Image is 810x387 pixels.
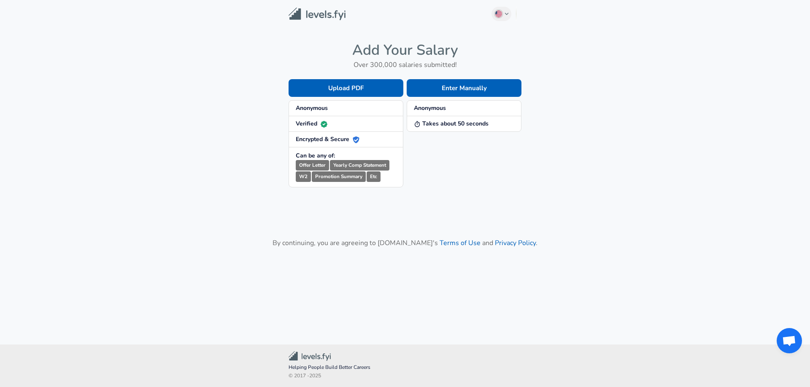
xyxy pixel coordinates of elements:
img: English (US) [495,11,502,17]
strong: Encrypted & Secure [296,135,359,143]
small: Yearly Comp Statement [330,160,389,171]
button: English (US) [491,7,512,21]
small: W2 [296,171,311,182]
button: Upload PDF [289,79,403,97]
small: Promotion Summary [312,171,366,182]
span: © 2017 - 2025 [289,372,521,380]
h6: Over 300,000 salaries submitted! [289,59,521,71]
strong: Anonymous [296,104,328,112]
small: Offer Letter [296,160,329,171]
button: Enter Manually [407,79,521,97]
strong: Anonymous [414,104,446,112]
a: Privacy Policy [495,238,536,248]
img: Levels.fyi Community [289,351,331,361]
strong: Takes about 50 seconds [414,120,489,128]
span: Helping People Build Better Careers [289,363,521,372]
img: Levels.fyi [289,8,346,21]
a: Terms of Use [440,238,481,248]
div: Open chat [777,328,802,353]
strong: Can be any of: [296,152,335,160]
strong: Verified [296,120,327,128]
h4: Add Your Salary [289,41,521,59]
small: Etc [367,171,381,182]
